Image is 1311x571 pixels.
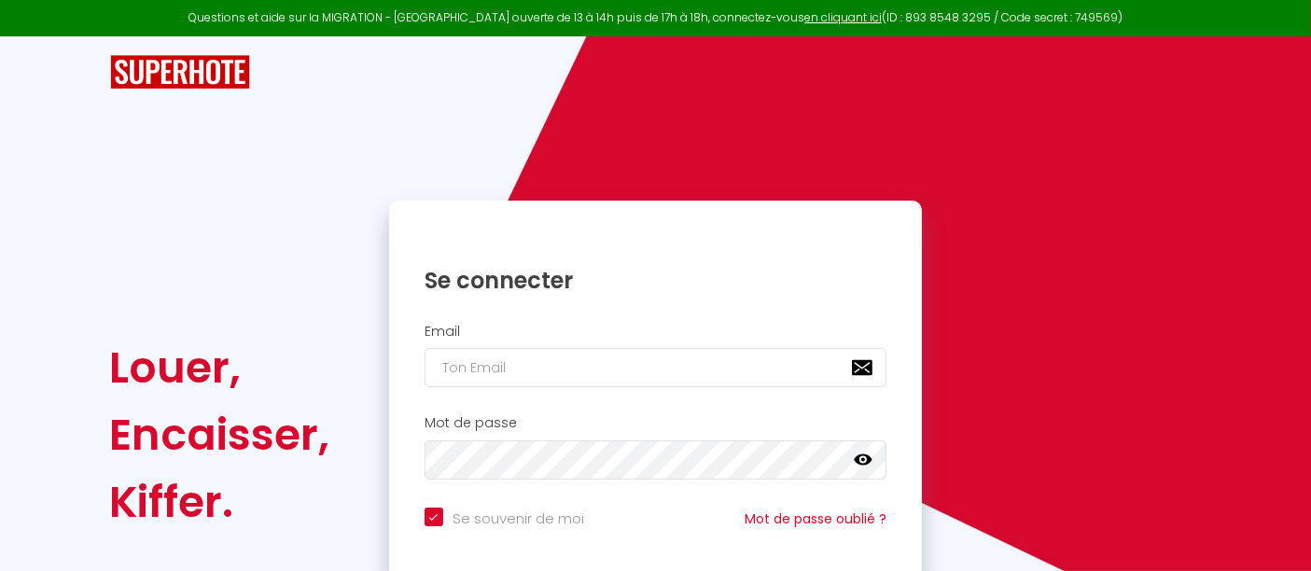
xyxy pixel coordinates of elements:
[110,334,330,401] div: Louer,
[110,55,250,90] img: SuperHote logo
[425,266,887,295] h1: Se connecter
[745,509,886,528] a: Mot de passe oublié ?
[425,348,887,387] input: Ton Email
[804,9,882,25] a: en cliquant ici
[425,324,887,340] h2: Email
[425,415,887,431] h2: Mot de passe
[110,468,330,536] div: Kiffer.
[110,401,330,468] div: Encaisser,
